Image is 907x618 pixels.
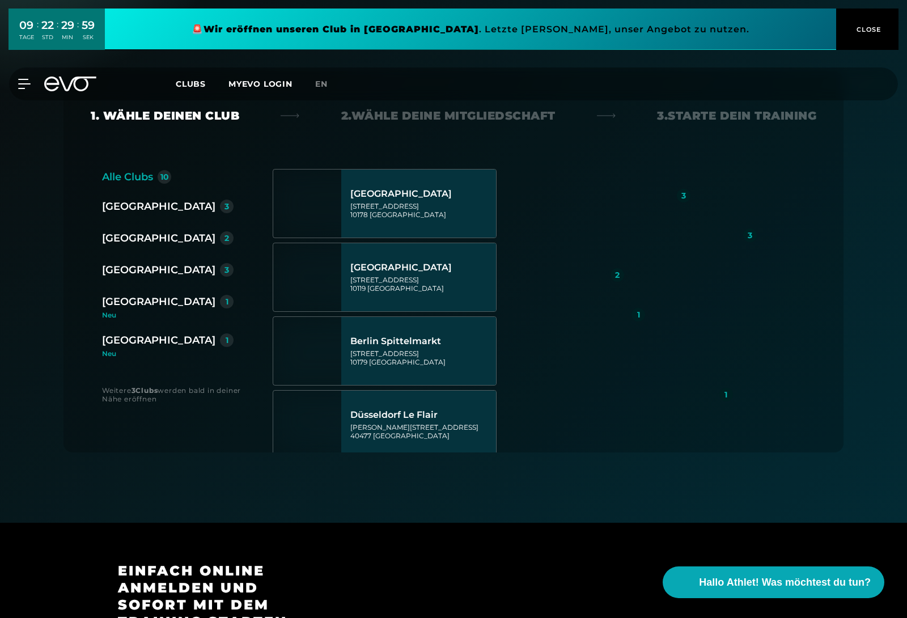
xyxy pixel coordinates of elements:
div: [PERSON_NAME][STREET_ADDRESS] 40477 [GEOGRAPHIC_DATA] [350,423,493,440]
a: en [315,78,341,91]
div: 29 [61,17,74,33]
div: 59 [82,17,95,33]
a: Clubs [176,78,228,89]
div: [GEOGRAPHIC_DATA] [350,188,493,200]
button: Hallo Athlet! Was möchtest du tun? [663,566,884,598]
div: Berlin Spittelmarkt [350,336,493,347]
div: 3. Starte dein Training [657,108,816,124]
div: : [77,18,79,48]
div: 1 [637,311,640,319]
strong: 3 [132,386,136,395]
div: Düsseldorf Le Flair [350,409,493,421]
div: 1 [724,391,727,399]
div: [GEOGRAPHIC_DATA] [102,198,215,214]
strong: Clubs [135,386,158,395]
div: 3 [748,231,752,239]
div: 22 [41,17,54,33]
div: 3 [224,202,229,210]
span: en [315,79,328,89]
button: CLOSE [836,9,898,50]
div: 2 [224,234,229,242]
div: TAGE [19,33,34,41]
div: 2. Wähle deine Mitgliedschaft [341,108,556,124]
div: 1 [226,298,228,306]
div: STD [41,33,54,41]
a: MYEVO LOGIN [228,79,293,89]
div: 3 [224,266,229,274]
div: Neu [102,312,243,319]
div: 2 [615,271,620,279]
div: [GEOGRAPHIC_DATA] [102,332,215,348]
span: CLOSE [854,24,881,35]
div: Alle Clubs [102,169,153,185]
div: : [37,18,39,48]
div: 3 [681,192,686,200]
div: [GEOGRAPHIC_DATA] [102,230,215,246]
div: : [57,18,58,48]
div: 1 [226,336,228,344]
div: [GEOGRAPHIC_DATA] [102,294,215,310]
div: [STREET_ADDRESS] 10178 [GEOGRAPHIC_DATA] [350,202,493,219]
div: 1. Wähle deinen Club [91,108,239,124]
div: 09 [19,17,34,33]
span: Hallo Athlet! Was möchtest du tun? [699,575,871,590]
div: Neu [102,350,234,357]
div: SEK [82,33,95,41]
div: [STREET_ADDRESS] 10179 [GEOGRAPHIC_DATA] [350,349,493,366]
div: 10 [160,173,169,181]
div: [GEOGRAPHIC_DATA] [350,262,493,273]
div: [STREET_ADDRESS] 10119 [GEOGRAPHIC_DATA] [350,276,493,293]
span: Clubs [176,79,206,89]
div: [GEOGRAPHIC_DATA] [102,262,215,278]
div: Weitere werden bald in deiner Nähe eröffnen [102,386,250,403]
div: MIN [61,33,74,41]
